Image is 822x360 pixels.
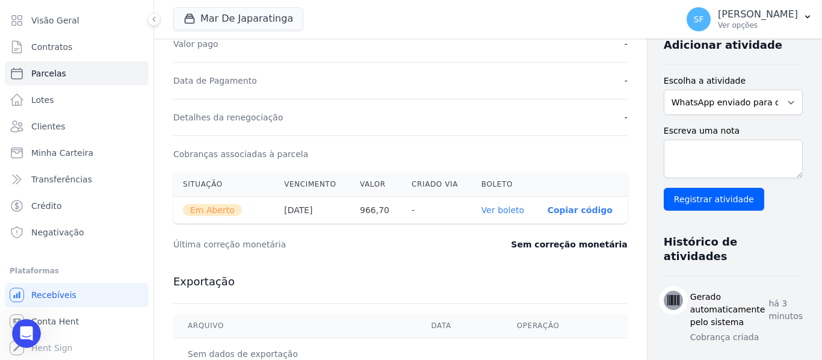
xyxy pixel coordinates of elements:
[5,141,149,165] a: Minha Carteira
[5,61,149,85] a: Parcelas
[5,35,149,59] a: Contratos
[206,263,226,282] button: Enviar uma mensagem
[8,5,31,28] button: go back
[690,291,769,329] h3: Gerado automaticamente pelo sistema
[548,205,613,215] button: Copiar código
[694,15,704,23] span: SF
[38,268,48,278] button: Selecionador de GIF
[402,197,472,224] th: -
[5,88,149,112] a: Lotes
[625,38,628,50] dd: -
[12,319,41,348] iframe: Intercom live chat
[10,78,197,128] div: Não [PERSON_NAME]. Não é possível reveerter a parcela cancelada. Será necessário importar novamente.
[5,283,149,307] a: Recebíveis
[188,5,211,28] button: Início
[31,120,65,132] span: Clientes
[472,172,538,197] th: Boleto
[31,173,92,185] span: Transferências
[173,314,416,338] th: Arquivo
[58,11,101,20] h1: Operator
[200,138,231,164] div: Ok
[31,200,62,212] span: Crédito
[625,111,628,123] dd: -
[31,67,66,79] span: Parcelas
[664,75,803,87] label: Escolha a atividade
[402,172,472,197] th: Criado via
[173,275,628,289] h3: Exportação
[19,85,188,121] div: Não [PERSON_NAME]. Não é possível reveerter a parcela cancelada. Será necessário importar novamente.
[173,111,283,123] dt: Detalhes da renegociação
[664,188,764,211] input: Registrar atividade
[677,2,822,36] button: SF [PERSON_NAME] Ver opções
[416,314,502,338] th: Data
[5,114,149,138] a: Clientes
[274,172,350,197] th: Vencimento
[5,309,149,334] a: Conta Hent
[173,38,218,50] dt: Valor pago
[10,138,231,174] div: Simone diz…
[173,238,442,250] dt: Última correção monetária
[19,188,91,246] div: relaxed
[5,220,149,244] a: Negativação
[31,289,76,301] span: Recebíveis
[690,331,803,344] p: Cobrança criada
[718,8,798,20] p: [PERSON_NAME]
[502,314,628,338] th: Operação
[173,172,274,197] th: Situação
[10,173,101,253] div: relaxed
[5,8,149,33] a: Visão Geral
[31,14,79,26] span: Visão Geral
[664,125,803,137] label: Escreva uma nota
[31,226,84,238] span: Negativação
[61,42,231,69] div: Posso desfazer esse cancelamento?
[31,41,72,53] span: Contratos
[664,235,793,264] h3: Histórico de atividades
[173,75,257,87] dt: Data de Pagamento
[57,268,67,278] button: Upload do anexo
[19,268,28,278] button: Selecionador de Emoji
[768,297,803,323] p: há 3 minutos
[350,172,402,197] th: Valor
[10,264,144,278] div: Plataformas
[31,147,93,159] span: Minha Carteira
[10,243,230,263] textarea: Envie uma mensagem...
[625,75,628,87] dd: -
[5,167,149,191] a: Transferências
[31,94,54,106] span: Lotes
[211,5,233,26] div: Fechar
[274,197,350,224] th: [DATE]
[5,194,149,218] a: Crédito
[31,315,79,327] span: Conta Hent
[350,197,402,224] th: 966,70
[173,148,308,160] dt: Cobranças associadas à parcela
[34,7,54,26] img: Profile image for Operator
[664,38,782,52] h3: Adicionar atividade
[10,78,231,138] div: Adriane diz…
[76,268,86,278] button: Start recording
[183,204,242,216] span: Em Aberto
[511,238,627,250] dd: Sem correção monetária
[210,145,221,157] div: Ok
[10,173,231,279] div: Adriane diz…
[481,205,524,215] a: Ver boleto
[718,20,798,30] p: Ver opções
[10,42,231,78] div: Simone diz…
[173,7,303,30] button: Mar De Japaratinga
[70,49,221,61] div: Posso desfazer esse cancelamento?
